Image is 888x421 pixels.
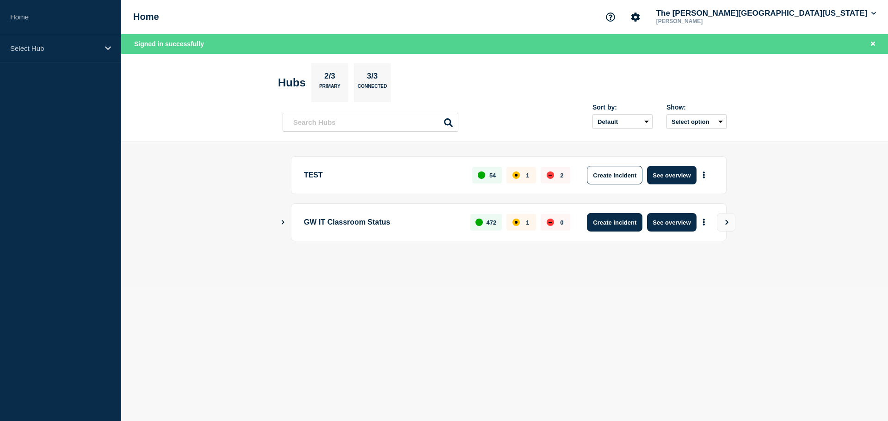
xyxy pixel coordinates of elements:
[319,84,340,93] p: Primary
[717,213,735,232] button: View
[626,7,645,27] button: Account settings
[698,214,710,231] button: More actions
[560,219,563,226] p: 0
[654,9,878,18] button: The [PERSON_NAME][GEOGRAPHIC_DATA][US_STATE]
[134,40,204,48] span: Signed in successfully
[487,219,497,226] p: 472
[133,12,159,22] h1: Home
[547,219,554,226] div: down
[560,172,563,179] p: 2
[304,213,460,232] p: GW IT Classroom Status
[512,171,520,179] div: affected
[601,7,620,27] button: Support
[654,18,751,24] p: [PERSON_NAME]
[647,213,696,232] button: See overview
[666,114,727,129] button: Select option
[698,167,710,184] button: More actions
[358,84,387,93] p: Connected
[547,171,554,179] div: down
[364,72,382,84] p: 3/3
[512,219,520,226] div: affected
[478,171,485,179] div: up
[592,114,653,129] select: Sort by
[666,104,727,111] div: Show:
[10,44,99,52] p: Select Hub
[281,219,285,226] button: Show Connected Hubs
[489,172,496,179] p: 54
[587,213,642,232] button: Create incident
[647,166,696,184] button: See overview
[867,39,879,49] button: Close banner
[592,104,653,111] div: Sort by:
[526,172,529,179] p: 1
[304,166,462,184] p: TEST
[321,72,339,84] p: 2/3
[278,76,306,89] h2: Hubs
[587,166,642,184] button: Create incident
[475,219,483,226] div: up
[283,113,458,132] input: Search Hubs
[526,219,529,226] p: 1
